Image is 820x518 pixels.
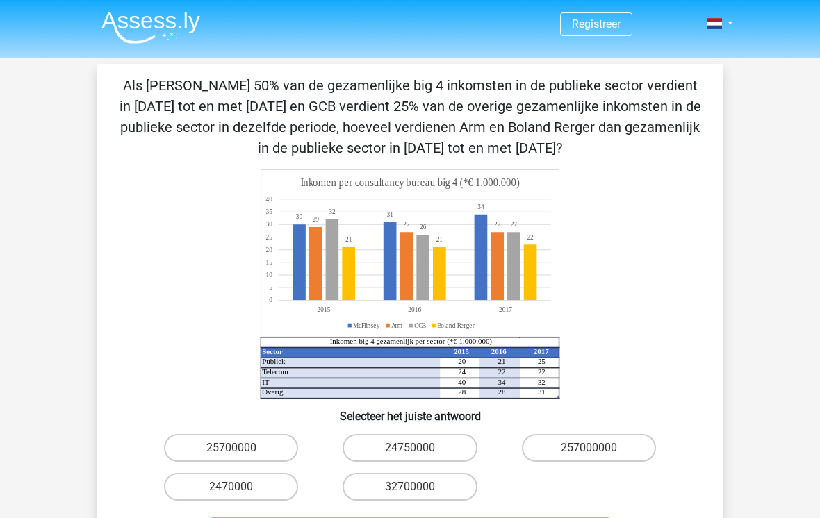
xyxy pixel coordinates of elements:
[527,233,533,241] tspan: 22
[262,378,270,386] tspan: IT
[437,321,475,329] tspan: Boland Rerger
[538,378,546,386] tspan: 32
[414,321,427,329] tspan: GCB
[458,387,466,396] tspan: 28
[534,347,549,356] tspan: 2017
[498,378,506,386] tspan: 34
[458,367,466,376] tspan: 24
[265,258,272,267] tspan: 15
[538,387,546,396] tspan: 31
[262,357,286,365] tspan: Publiek
[538,357,546,365] tspan: 25
[318,306,512,314] tspan: 201520162017
[101,11,200,44] img: Assessly
[498,367,506,376] tspan: 22
[353,321,380,329] tspan: McFlinsey
[345,235,443,244] tspan: 2121
[343,473,477,501] label: 32700000
[511,220,518,228] tspan: 27
[296,212,303,221] tspan: 30
[265,233,272,241] tspan: 25
[498,357,506,365] tspan: 21
[164,434,298,462] label: 25700000
[386,210,393,219] tspan: 31
[262,387,284,396] tspan: Overig
[269,283,272,292] tspan: 5
[420,223,427,231] tspan: 26
[458,357,466,365] tspan: 20
[262,347,283,356] tspan: Sector
[269,296,272,304] tspan: 0
[330,337,493,346] tspan: Inkomen big 4 gezamenlijk per sector (*€ 1.000.000)
[265,220,272,228] tspan: 30
[313,215,319,224] tspan: 29
[301,176,520,190] tspan: Inkomen per consultancy bureau big 4 (*€ 1.000.000)
[391,321,402,329] tspan: Arm
[329,208,336,216] tspan: 32
[265,271,272,279] tspan: 10
[262,367,288,376] tspan: Telecom
[265,208,272,216] tspan: 35
[454,347,469,356] tspan: 2015
[403,220,500,228] tspan: 2727
[164,473,298,501] label: 2470000
[498,387,506,396] tspan: 28
[265,195,272,203] tspan: 40
[343,434,477,462] label: 24750000
[572,17,621,31] a: Registreer
[119,75,701,158] p: Als [PERSON_NAME] 50% van de gezamenlijke big 4 inkomsten in de publieke sector verdient in [DATE...
[522,434,656,462] label: 257000000
[265,245,272,253] tspan: 20
[458,378,466,386] tspan: 40
[119,399,701,423] h6: Selecteer het juiste antwoord
[538,367,546,376] tspan: 22
[491,347,507,356] tspan: 2016
[477,203,484,211] tspan: 34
